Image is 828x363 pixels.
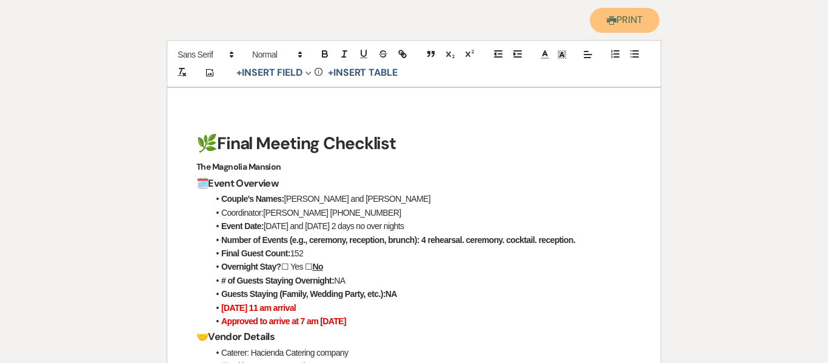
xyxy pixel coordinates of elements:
[209,192,632,205] li: [PERSON_NAME] and [PERSON_NAME]
[221,194,284,204] strong: Couple’s Names:
[221,289,397,299] strong: Guests Staying (Family, Wedding Party, etc.):NA
[221,316,346,326] strong: Approved to arrive at 7 am [DATE]
[328,68,333,78] span: +
[196,175,632,192] h3: 🗓️
[209,247,632,260] li: 152
[196,128,632,159] h1: 🌿
[217,132,396,155] strong: Final Meeting Checklist
[590,8,659,33] button: Print
[221,262,281,271] strong: Overnight Stay?
[221,276,334,285] strong: # of Guests Staying Overnight:
[209,346,632,359] li: Caterer: Hacienda Catering company
[312,262,322,271] u: No
[209,219,632,233] li: [DATE] and [DATE] 2 days no over nights
[208,330,275,343] strong: Vendor Details
[232,65,316,80] button: Insert Field
[196,161,281,172] strong: The Magnolia Mansion
[553,47,570,62] span: Text Background Color
[221,235,575,245] strong: Number of Events (e.g., ceremony, reception, brunch): 4 rehearsal. ceremony. cocktail. reception.
[196,328,632,345] h3: 🤝
[209,206,632,219] li: Coordinator:[PERSON_NAME] [PHONE_NUMBER]
[247,47,306,62] span: Header Formats
[209,274,632,287] li: NA
[324,65,402,80] button: +Insert Table
[221,303,296,313] strong: [DATE] 11 am arrival
[536,47,553,62] span: Text Color
[221,221,264,231] strong: Event Date:
[221,248,290,258] strong: Final Guest Count:
[236,68,242,78] span: +
[209,260,632,273] li: ☐ Yes ☐
[208,177,278,190] strong: Event Overview
[579,47,596,62] span: Alignment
